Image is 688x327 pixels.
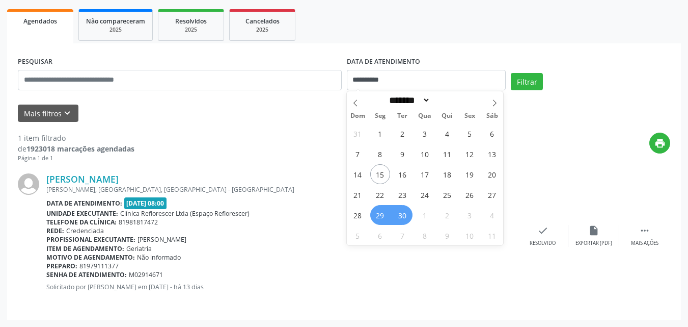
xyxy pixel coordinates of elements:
b: Data de atendimento: [46,199,122,208]
div: Página 1 de 1 [18,154,134,163]
span: Resolvidos [175,17,207,26]
i: insert_drive_file [588,225,599,236]
span: Setembro 10, 2025 [415,144,435,164]
span: Setembro 21, 2025 [348,185,368,205]
div: Mais ações [631,240,658,247]
span: Ter [391,113,414,119]
button: print [649,133,670,154]
span: Setembro 18, 2025 [437,164,457,184]
div: [PERSON_NAME], [GEOGRAPHIC_DATA], [GEOGRAPHIC_DATA] - [GEOGRAPHIC_DATA] [46,185,517,194]
div: de [18,143,134,154]
span: Outubro 2, 2025 [437,205,457,225]
div: Resolvido [530,240,556,247]
b: Motivo de agendamento: [46,253,135,262]
span: Outubro 4, 2025 [482,205,502,225]
span: Outubro 9, 2025 [437,225,457,245]
b: Profissional executante: [46,235,135,244]
b: Unidade executante: [46,209,118,218]
span: Outubro 5, 2025 [348,225,368,245]
b: Preparo: [46,262,77,270]
p: Solicitado por [PERSON_NAME] em [DATE] - há 13 dias [46,283,517,291]
span: Dom [347,113,369,119]
div: 2025 [237,26,288,34]
span: Setembro 3, 2025 [415,123,435,143]
span: Setembro 19, 2025 [460,164,480,184]
span: Outubro 11, 2025 [482,225,502,245]
span: Setembro 9, 2025 [393,144,412,164]
span: Setembro 27, 2025 [482,185,502,205]
span: Qua [414,113,436,119]
img: img [18,173,39,195]
span: Agendados [23,17,57,26]
span: Setembro 11, 2025 [437,144,457,164]
span: Não compareceram [86,17,145,26]
span: Setembro 26, 2025 [460,185,480,205]
i: check [537,225,548,236]
span: Outubro 10, 2025 [460,225,480,245]
span: Setembro 25, 2025 [437,185,457,205]
span: Setembro 2, 2025 [393,123,412,143]
span: Setembro 13, 2025 [482,144,502,164]
b: Senha de atendimento: [46,270,127,279]
label: DATA DE ATENDIMENTO [347,54,420,70]
span: Qui [436,113,458,119]
i:  [639,225,650,236]
i: keyboard_arrow_down [62,108,73,119]
span: Setembro 14, 2025 [348,164,368,184]
b: Item de agendamento: [46,244,124,253]
span: Outubro 8, 2025 [415,225,435,245]
span: Outubro 7, 2025 [393,225,412,245]
span: 81979111377 [79,262,119,270]
span: Seg [369,113,391,119]
span: Outubro 6, 2025 [370,225,390,245]
span: Setembro 17, 2025 [415,164,435,184]
span: Setembro 4, 2025 [437,123,457,143]
span: Setembro 24, 2025 [415,185,435,205]
span: Setembro 15, 2025 [370,164,390,184]
span: Agosto 31, 2025 [348,123,368,143]
span: Clínica Reflorescer Ltda (Espaço Reflorescer) [120,209,250,218]
span: Sex [458,113,481,119]
span: Cancelados [245,17,280,26]
span: Geriatria [126,244,152,253]
div: 1 item filtrado [18,133,134,143]
input: Year [430,95,464,106]
span: 81981817472 [119,218,158,227]
span: Setembro 6, 2025 [482,123,502,143]
span: [PERSON_NAME] [137,235,186,244]
span: Sáb [481,113,503,119]
label: PESQUISAR [18,54,52,70]
span: Outubro 1, 2025 [415,205,435,225]
select: Month [386,95,431,106]
span: Setembro 1, 2025 [370,123,390,143]
span: Setembro 28, 2025 [348,205,368,225]
span: Setembro 7, 2025 [348,144,368,164]
b: Telefone da clínica: [46,218,117,227]
span: Setembro 8, 2025 [370,144,390,164]
span: Setembro 30, 2025 [393,205,412,225]
button: Mais filtroskeyboard_arrow_down [18,105,78,122]
span: Credenciada [66,227,104,235]
button: Filtrar [511,73,543,90]
span: [DATE] 08:00 [124,197,167,209]
b: Rede: [46,227,64,235]
span: Setembro 22, 2025 [370,185,390,205]
div: Exportar (PDF) [575,240,612,247]
div: 2025 [166,26,216,34]
span: Setembro 12, 2025 [460,144,480,164]
div: 2025 [86,26,145,34]
span: Não informado [137,253,181,262]
span: Setembro 16, 2025 [393,164,412,184]
i: print [654,138,666,149]
span: Outubro 3, 2025 [460,205,480,225]
a: [PERSON_NAME] [46,173,119,185]
span: Setembro 23, 2025 [393,185,412,205]
strong: 1923018 marcações agendadas [26,144,134,154]
span: Setembro 29, 2025 [370,205,390,225]
span: M02914671 [129,270,163,279]
span: Setembro 5, 2025 [460,123,480,143]
span: Setembro 20, 2025 [482,164,502,184]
